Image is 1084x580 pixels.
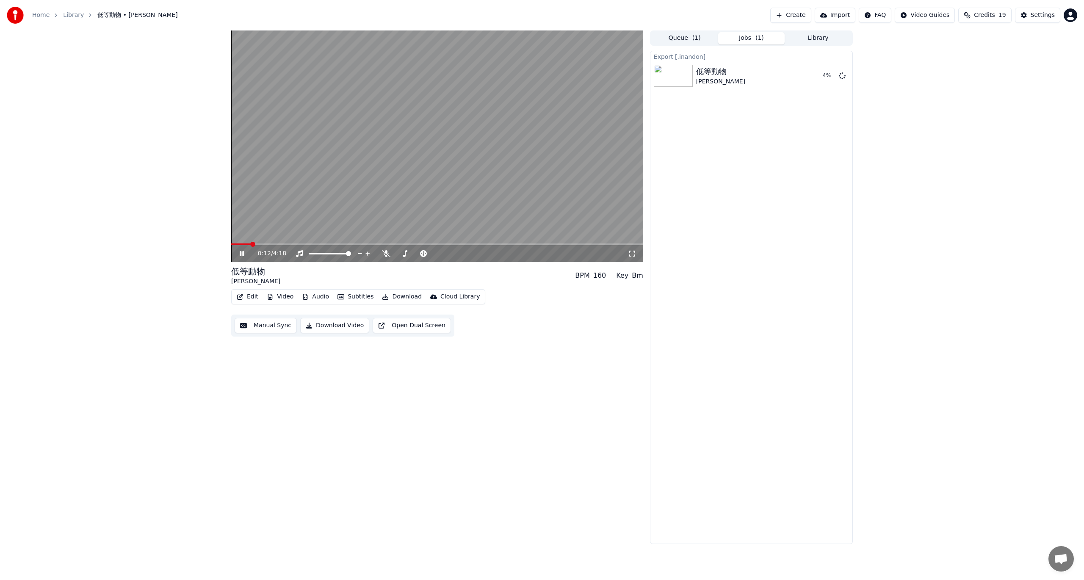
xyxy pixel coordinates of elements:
[632,271,643,281] div: Bm
[785,32,852,44] button: Library
[258,249,271,258] span: 0:12
[696,66,745,77] div: 低等動物
[235,318,297,333] button: Manual Sync
[373,318,451,333] button: Open Dual Screen
[231,277,280,286] div: [PERSON_NAME]
[32,11,178,19] nav: breadcrumb
[97,11,177,19] span: 低等動物 • [PERSON_NAME]
[815,8,855,23] button: Import
[651,32,718,44] button: Queue
[258,249,278,258] div: /
[1031,11,1055,19] div: Settings
[334,291,377,303] button: Subtitles
[650,51,852,61] div: Export [.inandon]
[575,271,589,281] div: BPM
[718,32,785,44] button: Jobs
[32,11,50,19] a: Home
[231,265,280,277] div: 低等動物
[616,271,628,281] div: Key
[974,11,995,19] span: Credits
[440,293,480,301] div: Cloud Library
[1015,8,1060,23] button: Settings
[233,291,262,303] button: Edit
[379,291,425,303] button: Download
[63,11,84,19] a: Library
[895,8,955,23] button: Video Guides
[755,34,764,42] span: ( 1 )
[273,249,286,258] span: 4:18
[263,291,297,303] button: Video
[300,318,369,333] button: Download Video
[823,72,835,79] div: 4 %
[7,7,24,24] img: youka
[859,8,891,23] button: FAQ
[958,8,1011,23] button: Credits19
[593,271,606,281] div: 160
[998,11,1006,19] span: 19
[1048,546,1074,572] a: Open chat
[770,8,811,23] button: Create
[692,34,701,42] span: ( 1 )
[299,291,332,303] button: Audio
[696,77,745,86] div: [PERSON_NAME]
